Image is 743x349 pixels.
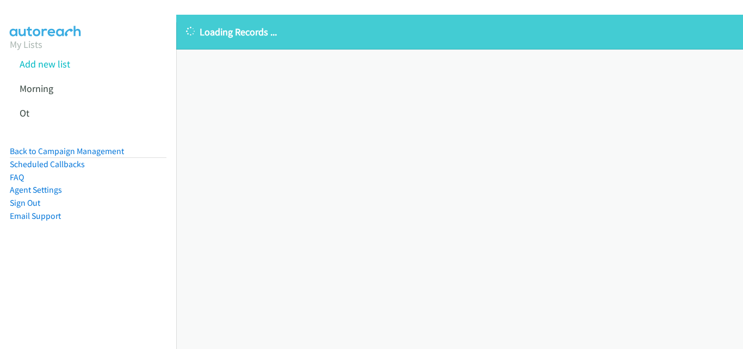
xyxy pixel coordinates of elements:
p: Loading Records ... [186,25,733,39]
a: Email Support [10,211,61,221]
a: Back to Campaign Management [10,146,124,156]
a: My Lists [10,38,42,51]
a: Morning [20,82,53,95]
a: Agent Settings [10,185,62,195]
a: FAQ [10,172,24,182]
a: Ot [20,107,29,119]
a: Sign Out [10,198,40,208]
a: Add new list [20,58,70,70]
a: Scheduled Callbacks [10,159,85,169]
